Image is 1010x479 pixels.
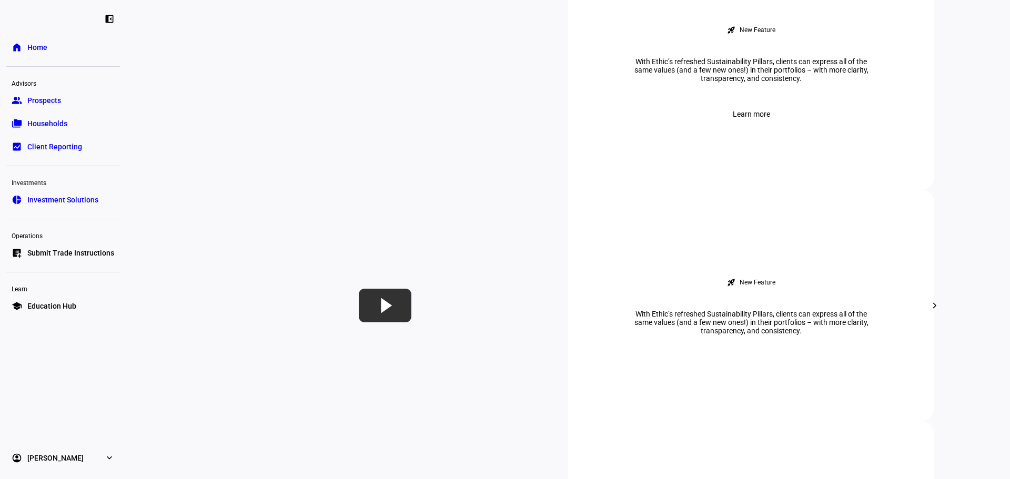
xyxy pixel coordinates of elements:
[6,189,120,210] a: pie_chartInvestment Solutions
[27,195,98,205] span: Investment Solutions
[727,26,735,34] mat-icon: rocket_launch
[12,42,22,53] eth-mat-symbol: home
[27,141,82,152] span: Client Reporting
[740,278,775,287] div: New Feature
[12,95,22,106] eth-mat-symbol: group
[27,118,67,129] span: Households
[720,104,783,125] button: Learn more
[6,228,120,242] div: Operations
[740,26,775,34] div: New Feature
[12,248,22,258] eth-mat-symbol: list_alt_add
[620,57,883,83] div: With Ethic’s refreshed Sustainability Pillars, clients can express all of the same values (and a ...
[620,310,883,335] div: With Ethic’s refreshed Sustainability Pillars, clients can express all of the same values (and a ...
[12,195,22,205] eth-mat-symbol: pie_chart
[12,453,22,463] eth-mat-symbol: account_circle
[12,118,22,129] eth-mat-symbol: folder_copy
[27,301,76,311] span: Education Hub
[6,37,120,58] a: homeHome
[6,90,120,111] a: groupProspects
[733,104,770,125] span: Learn more
[27,95,61,106] span: Prospects
[27,453,84,463] span: [PERSON_NAME]
[6,113,120,134] a: folder_copyHouseholds
[12,301,22,311] eth-mat-symbol: school
[6,281,120,295] div: Learn
[928,299,941,312] mat-icon: chevron_right
[6,175,120,189] div: Investments
[104,14,115,24] eth-mat-symbol: left_panel_close
[104,453,115,463] eth-mat-symbol: expand_more
[27,248,114,258] span: Submit Trade Instructions
[27,42,47,53] span: Home
[6,75,120,90] div: Advisors
[6,136,120,157] a: bid_landscapeClient Reporting
[727,278,735,287] mat-icon: rocket_launch
[12,141,22,152] eth-mat-symbol: bid_landscape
